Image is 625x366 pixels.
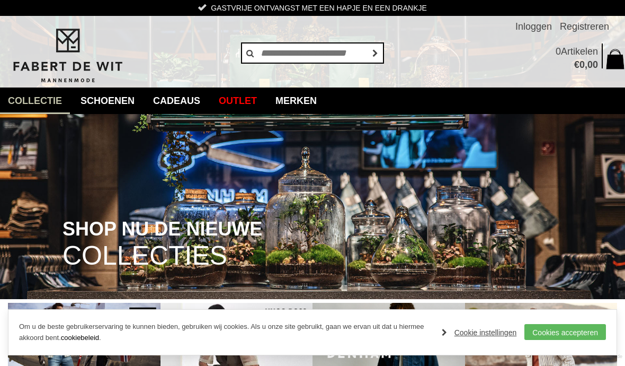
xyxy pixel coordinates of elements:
[267,88,325,114] a: Merken
[8,27,127,84] img: Fabert de Wit
[585,59,587,70] span: ,
[524,324,606,340] a: Cookies accepteren
[574,59,579,70] span: €
[63,219,262,239] span: SHOP NU DE NIEUWE
[579,59,585,70] span: 0
[61,334,99,342] a: cookiebeleid
[73,88,142,114] a: Schoenen
[515,16,552,37] a: Inloggen
[442,325,517,341] a: Cookie instellingen
[19,321,431,344] p: Om u de beste gebruikerservaring te kunnen bieden, gebruiken wij cookies. Als u onze site gebruik...
[587,59,598,70] span: 00
[211,88,265,114] a: Outlet
[560,16,609,37] a: Registreren
[63,242,227,269] span: COLLECTIES
[145,88,208,114] a: Cadeaus
[561,46,598,57] span: Artikelen
[556,46,561,57] span: 0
